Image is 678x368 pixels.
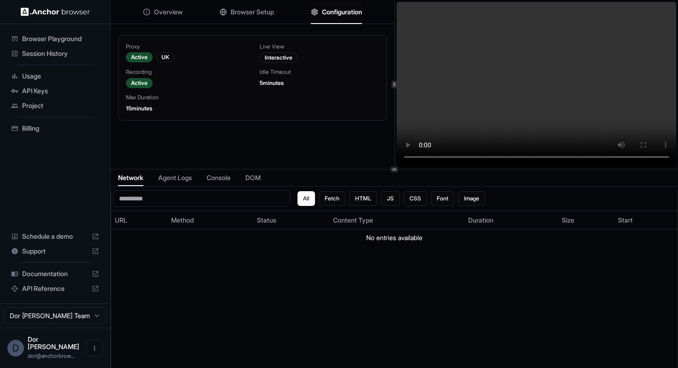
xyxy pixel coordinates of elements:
button: Open menu [86,340,103,356]
div: Active [126,78,153,88]
button: JS [381,191,400,206]
button: Fetch [319,191,345,206]
span: 15 minutes [126,105,152,112]
div: Project [7,98,103,113]
div: Live View [260,43,379,50]
div: API Keys [7,84,103,98]
div: Schedule a demo [7,229,103,244]
span: Support [22,247,88,256]
div: Method [171,216,249,225]
span: 5 minutes [260,79,284,86]
div: Max Duration [126,94,245,101]
div: Start [618,216,674,225]
span: API Keys [22,86,99,96]
span: Agent Logs [158,173,192,182]
button: CSS [404,191,427,206]
div: Interactive [260,53,297,63]
div: Proxy [126,43,245,50]
div: Idle Timeout [260,68,379,76]
span: Overview [154,7,183,17]
span: Browser Playground [22,34,99,43]
div: Billing [7,121,103,136]
div: Duration [468,216,554,225]
div: Support [7,244,103,259]
div: Documentation [7,266,103,281]
button: All [297,191,315,206]
span: Console [207,173,231,182]
span: Browser Setup [231,7,274,17]
span: Schedule a demo [22,232,88,241]
div: UK [156,52,174,62]
span: Session History [22,49,99,58]
span: Billing [22,124,99,133]
button: Font [431,191,454,206]
div: D [7,340,24,356]
span: Documentation [22,269,88,278]
span: Project [22,101,99,110]
span: Network [118,173,143,182]
span: Dor Dankner [28,335,79,350]
div: API Reference [7,281,103,296]
td: No entries available [111,229,678,247]
span: dor@anchorbrowser.io [28,352,75,359]
div: Content Type [333,216,461,225]
button: HTML [349,191,377,206]
div: Session History [7,46,103,61]
img: Anchor Logo [21,7,90,16]
button: Image [458,191,485,206]
span: DOM [245,173,261,182]
div: Size [562,216,611,225]
div: Status [257,216,326,225]
div: Active [126,52,153,62]
div: Browser Playground [7,31,103,46]
div: URL [115,216,164,225]
span: Configuration [322,7,362,17]
div: Usage [7,69,103,84]
span: Usage [22,72,99,81]
span: API Reference [22,284,88,293]
div: Recording [126,68,245,76]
